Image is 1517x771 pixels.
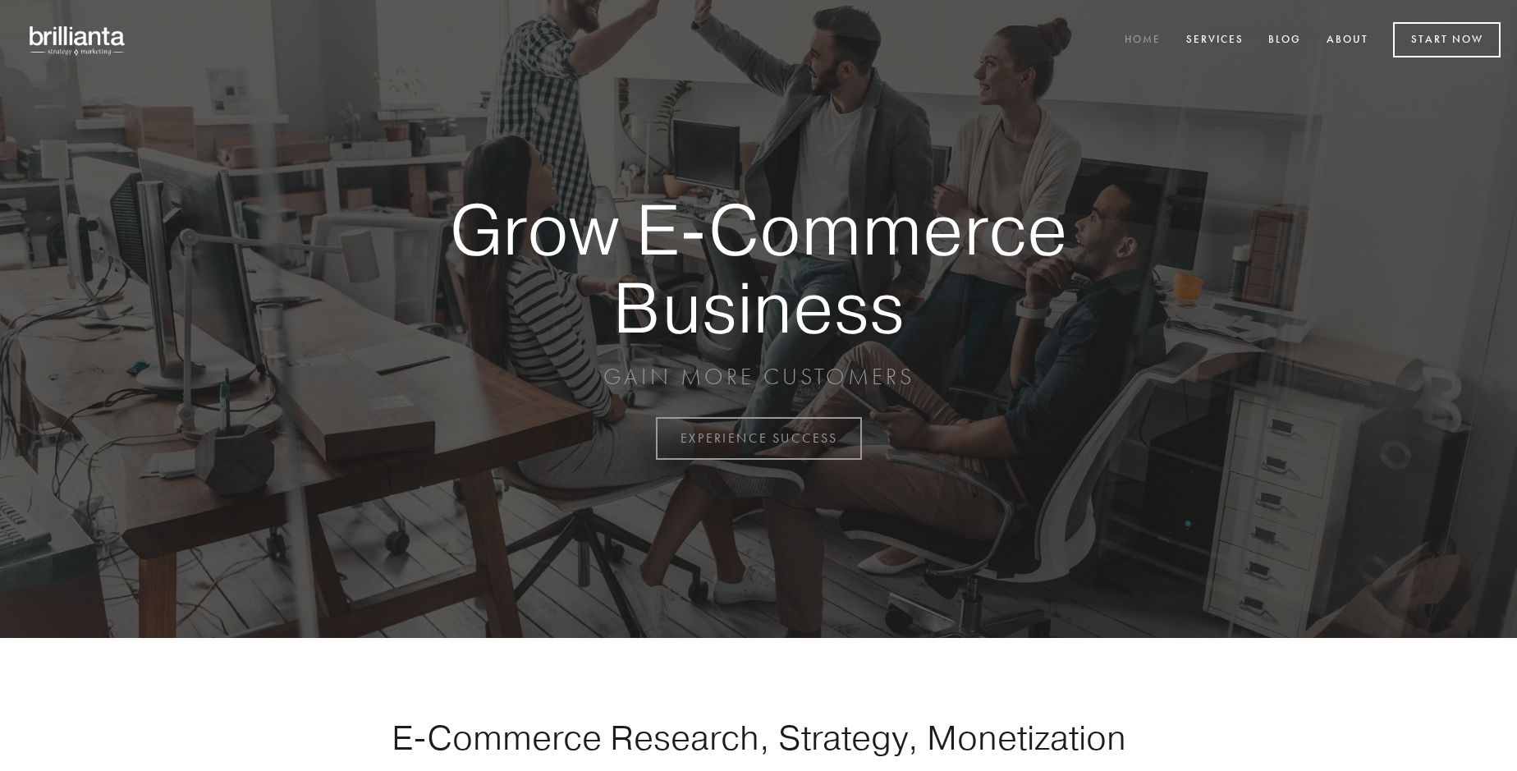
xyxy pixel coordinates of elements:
strong: Grow E-Commerce Business [392,190,1125,346]
a: Blog [1258,27,1312,54]
a: About [1316,27,1379,54]
a: Home [1114,27,1171,54]
a: Services [1176,27,1254,54]
a: Start Now [1393,22,1501,57]
a: EXPERIENCE SUCCESS [656,417,862,460]
p: GAIN MORE CUSTOMERS [392,362,1125,392]
img: brillianta - research, strategy, marketing [16,16,140,64]
h1: E-Commerce Research, Strategy, Monetization [340,717,1177,758]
